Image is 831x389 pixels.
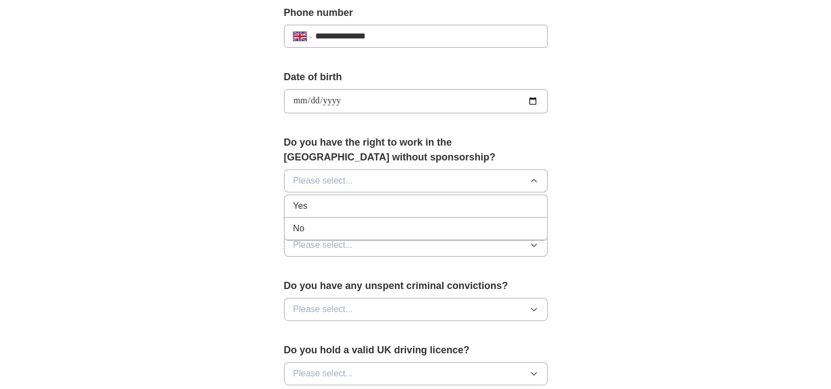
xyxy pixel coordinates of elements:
[284,234,548,257] button: Please select...
[293,303,353,316] span: Please select...
[293,174,353,187] span: Please select...
[293,367,353,380] span: Please select...
[284,135,548,165] label: Do you have the right to work in the [GEOGRAPHIC_DATA] without sponsorship?
[284,169,548,192] button: Please select...
[284,279,548,293] label: Do you have any unspent criminal convictions?
[284,343,548,358] label: Do you hold a valid UK driving licence?
[284,70,548,85] label: Date of birth
[284,362,548,385] button: Please select...
[284,298,548,321] button: Please select...
[293,238,353,252] span: Please select...
[293,222,304,235] span: No
[284,5,548,20] label: Phone number
[293,199,308,213] span: Yes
